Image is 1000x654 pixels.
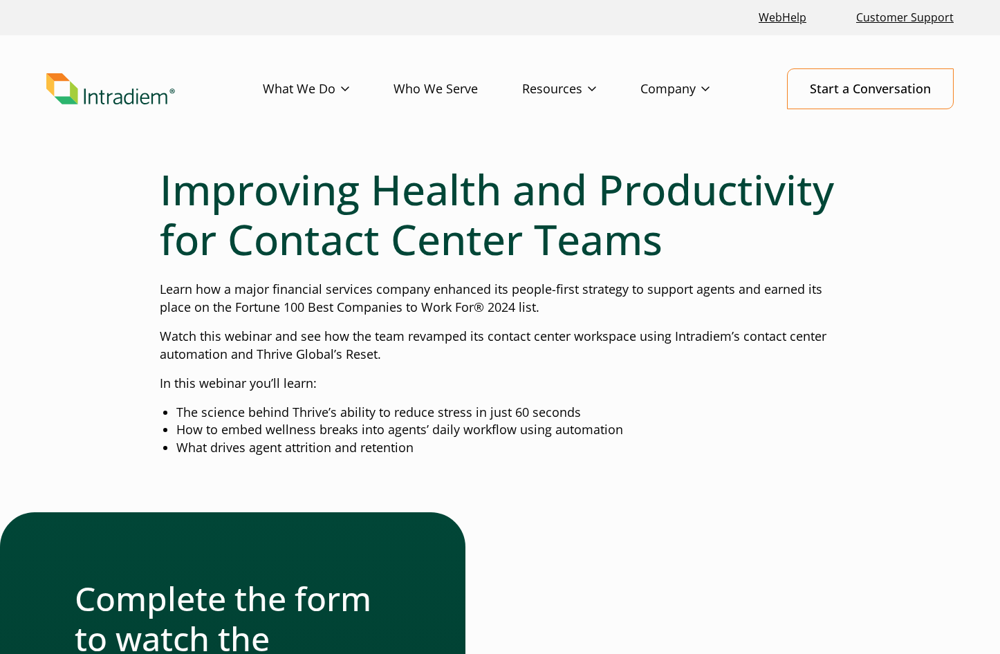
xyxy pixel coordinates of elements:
a: Start a Conversation [787,68,954,109]
p: Learn how a major financial services company enhanced its people-first strategy to support agents... [160,281,840,317]
li: The science behind Thrive’s ability to reduce stress in just 60 seconds [176,404,840,422]
li: What drives agent attrition and retention [176,439,840,457]
li: How to embed wellness breaks into agents’ daily workflow using automation [176,421,840,439]
p: Watch this webinar and see how the team revamped its contact center workspace using Intradiem’s c... [160,328,840,364]
a: Resources [522,69,640,109]
a: Link to homepage of Intradiem [46,73,263,105]
p: In this webinar you’ll learn: [160,375,840,393]
h1: Improving Health and Productivity for Contact Center Teams [160,165,840,264]
img: Intradiem [46,73,175,105]
a: Company [640,69,754,109]
a: Customer Support [851,3,959,32]
a: Who We Serve [393,69,522,109]
a: What We Do [263,69,393,109]
a: Link opens in a new window [753,3,812,32]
